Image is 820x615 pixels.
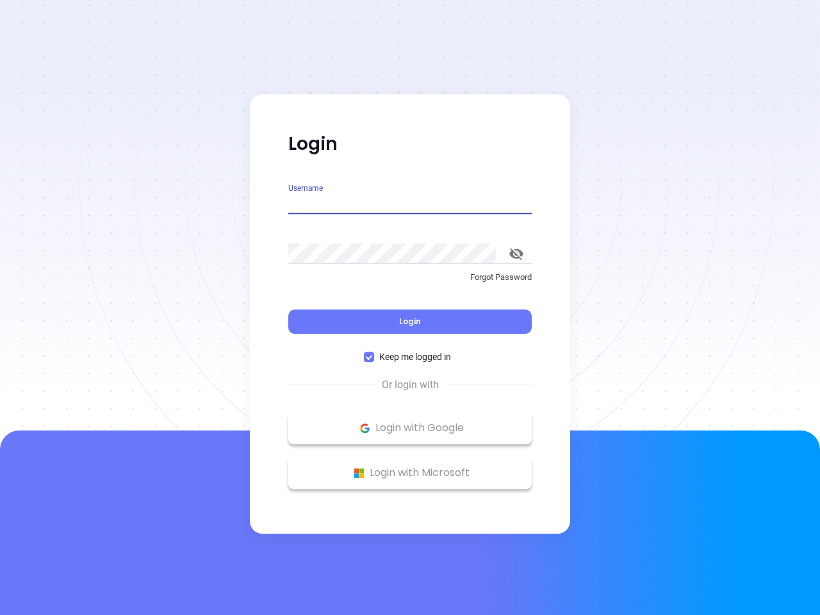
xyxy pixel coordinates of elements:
[288,309,532,334] button: Login
[288,457,532,489] button: Microsoft Logo Login with Microsoft
[295,463,525,482] p: Login with Microsoft
[375,377,445,393] span: Or login with
[288,133,532,156] p: Login
[399,316,421,327] span: Login
[357,420,373,436] img: Google Logo
[288,412,532,444] button: Google Logo Login with Google
[295,418,525,438] p: Login with Google
[288,271,532,284] p: Forgot Password
[288,184,323,192] label: Username
[288,271,532,294] a: Forgot Password
[374,350,456,364] span: Keep me logged in
[351,465,367,481] img: Microsoft Logo
[501,238,532,269] button: toggle password visibility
